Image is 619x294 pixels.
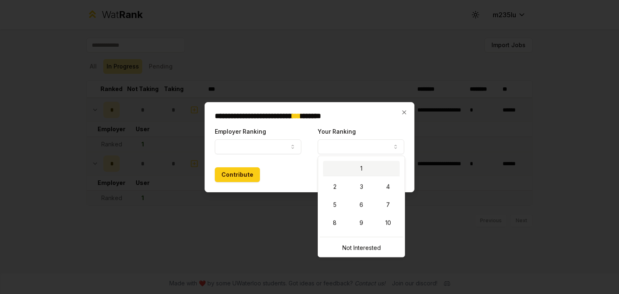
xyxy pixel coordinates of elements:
span: 3 [360,183,363,191]
span: 6 [360,201,363,209]
span: Not Interested [342,244,381,252]
label: Employer Ranking [215,128,266,135]
span: 2 [333,183,337,191]
span: 9 [360,219,363,227]
span: 7 [386,201,390,209]
span: 5 [333,201,337,209]
label: Your Ranking [318,128,356,135]
span: 8 [333,219,337,227]
span: 1 [360,164,362,173]
button: Contribute [215,167,260,182]
span: 10 [385,219,391,227]
span: 4 [386,183,390,191]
